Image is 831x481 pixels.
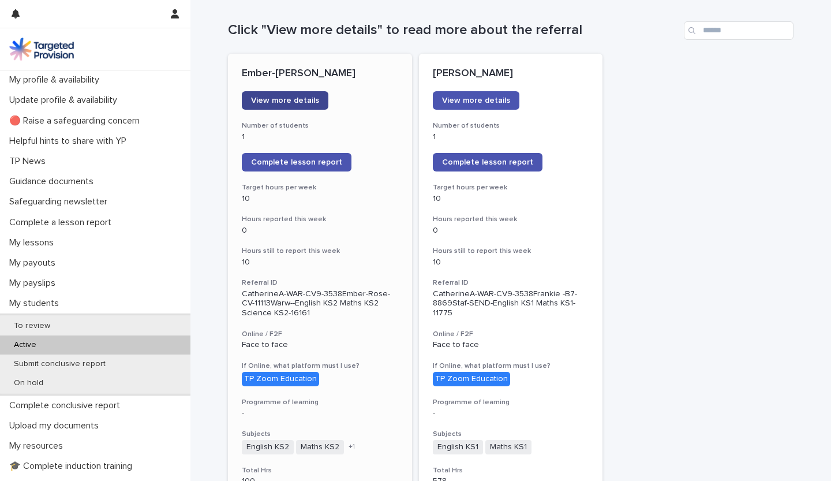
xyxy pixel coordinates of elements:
h3: Subjects [242,430,398,439]
p: CatherineA-WAR-CV9-3538Frankie -B7-8869Staf-SEND-English KS1 Maths KS1-11775 [433,289,589,318]
p: 🔴 Raise a safeguarding concern [5,115,149,126]
h3: Hours reported this week [242,215,398,224]
a: View more details [433,91,519,110]
h3: Online / F2F [242,330,398,339]
p: My lessons [5,237,63,248]
p: Safeguarding newsletter [5,196,117,207]
p: My payouts [5,258,65,269]
h3: Number of students [433,121,589,130]
h3: If Online, what platform must I use? [433,361,589,371]
span: Complete lesson report [251,158,342,166]
p: 10 [242,258,398,267]
p: 10 [433,258,589,267]
p: My payslips [5,278,65,289]
h3: Total Hrs [433,466,589,475]
p: Guidance documents [5,176,103,187]
p: To review [5,321,59,331]
input: Search [684,21,793,40]
p: Face to face [242,340,398,350]
p: My students [5,298,68,309]
h3: Online / F2F [433,330,589,339]
span: English KS1 [433,440,483,454]
p: - [242,408,398,418]
p: Helpful hints to share with YP [5,136,136,147]
h3: Referral ID [242,278,398,288]
span: + 1 [349,443,355,450]
p: 🎓 Complete induction training [5,461,141,472]
p: Active [5,340,46,350]
p: Update profile & availability [5,95,126,106]
span: View more details [442,96,510,105]
p: CatherineA-WAR-CV9-3538Ember-Rose-CV-11113Warw--English KS2 Maths KS2 Science KS2-16161 [242,289,398,318]
p: - [433,408,589,418]
p: 1 [242,132,398,142]
h3: If Online, what platform must I use? [242,361,398,371]
span: Maths KS2 [296,440,344,454]
p: Complete conclusive report [5,400,129,411]
p: Complete a lesson report [5,217,121,228]
h3: Target hours per week [433,183,589,192]
p: My resources [5,441,72,452]
span: Complete lesson report [442,158,533,166]
a: Complete lesson report [242,153,351,171]
p: Ember-[PERSON_NAME] [242,68,398,80]
span: Maths KS1 [485,440,531,454]
p: 10 [433,194,589,204]
p: TP News [5,156,55,167]
h3: Hours still to report this week [242,247,398,256]
p: My profile & availability [5,74,108,85]
p: 10 [242,194,398,204]
p: 1 [433,132,589,142]
p: [PERSON_NAME] [433,68,589,80]
p: 0 [433,226,589,236]
h3: Subjects [433,430,589,439]
h3: Hours reported this week [433,215,589,224]
p: Upload my documents [5,420,108,431]
p: Face to face [433,340,589,350]
h3: Total Hrs [242,466,398,475]
span: View more details [251,96,319,105]
p: Submit conclusive report [5,359,115,369]
h3: Programme of learning [433,398,589,407]
img: M5nRWzHhSzIhMunXDL62 [9,38,74,61]
h3: Referral ID [433,278,589,288]
h3: Programme of learning [242,398,398,407]
div: TP Zoom Education [242,372,319,386]
h1: Click "View more details" to read more about the referral [228,22,679,39]
h3: Hours still to report this week [433,247,589,256]
p: 0 [242,226,398,236]
a: View more details [242,91,328,110]
p: On hold [5,378,53,388]
span: English KS2 [242,440,294,454]
div: TP Zoom Education [433,372,510,386]
a: Complete lesson report [433,153,542,171]
h3: Target hours per week [242,183,398,192]
h3: Number of students [242,121,398,130]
